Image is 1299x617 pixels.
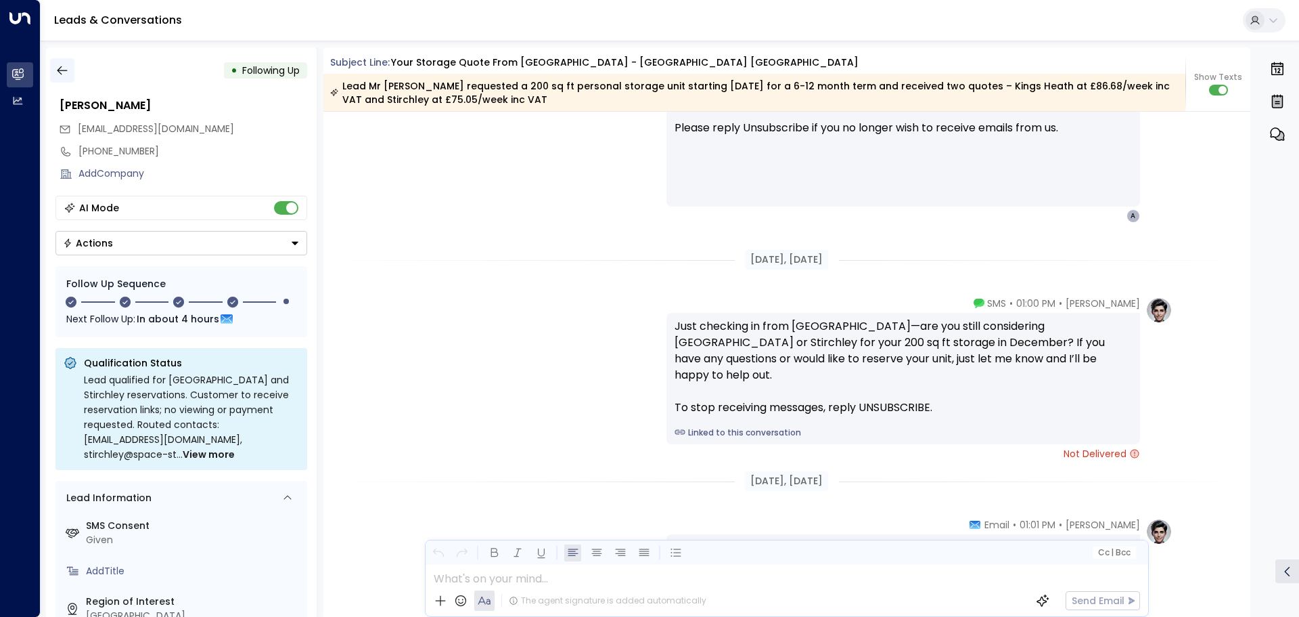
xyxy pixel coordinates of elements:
label: Region of Interest [86,595,302,609]
div: Lead qualified for [GEOGRAPHIC_DATA] and Stirchley reservations. Customer to receive reservation ... [84,373,299,462]
span: 01:01 PM [1020,518,1055,532]
a: Leads & Conversations [54,12,182,28]
span: • [1009,297,1013,310]
div: The agent signature is added automatically [509,595,706,607]
button: Cc|Bcc [1092,547,1135,559]
div: Just checking in from [GEOGRAPHIC_DATA]—are you still considering [GEOGRAPHIC_DATA] or Stirchley ... [675,318,1132,416]
span: • [1059,297,1062,310]
button: Undo [430,545,447,561]
div: [PERSON_NAME] [60,98,307,114]
span: In about 4 hours [137,312,219,326]
p: Qualification Status [84,356,299,370]
span: Cc Bcc [1097,548,1130,557]
div: Lead Information [62,491,152,505]
a: Linked to this conversation [675,427,1132,439]
div: Next Follow Up: [66,312,296,326]
button: Redo [453,545,470,561]
div: Follow Up Sequence [66,277,296,291]
span: Following Up [242,64,300,77]
div: Lead Mr [PERSON_NAME] requested a 200 sq ft personal storage unit starting [DATE] for a 6-12 mont... [330,79,1178,106]
button: Actions [55,231,307,255]
img: profile-logo.png [1145,297,1172,324]
span: [EMAIL_ADDRESS][DOMAIN_NAME] [78,122,234,135]
span: 01:00 PM [1016,297,1055,310]
span: [PERSON_NAME] [1066,297,1140,310]
div: AddTitle [86,564,302,578]
div: Actions [63,237,113,249]
div: Given [86,533,302,547]
img: profile-logo.png [1145,518,1172,545]
div: Button group with a nested menu [55,231,307,255]
div: [PHONE_NUMBER] [78,144,307,158]
span: ajenksyt@gmail.com [78,122,234,136]
label: SMS Consent [86,519,302,533]
div: AI Mode [79,201,119,215]
div: [DATE], [DATE] [745,471,828,491]
span: Email [984,518,1009,532]
span: [PERSON_NAME] [1066,518,1140,532]
span: View more [183,447,235,462]
span: • [1013,518,1016,532]
span: Not Delivered [1064,447,1140,461]
span: Subject Line: [330,56,390,69]
span: SMS [987,297,1006,310]
div: Your storage quote from [GEOGRAPHIC_DATA] - [GEOGRAPHIC_DATA] [GEOGRAPHIC_DATA] [391,56,859,70]
div: A [1126,209,1140,223]
div: • [231,58,237,83]
div: AddCompany [78,167,307,181]
div: [DATE], [DATE] [745,250,828,270]
span: | [1111,548,1114,557]
span: Show Texts [1194,71,1242,83]
span: • [1059,518,1062,532]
